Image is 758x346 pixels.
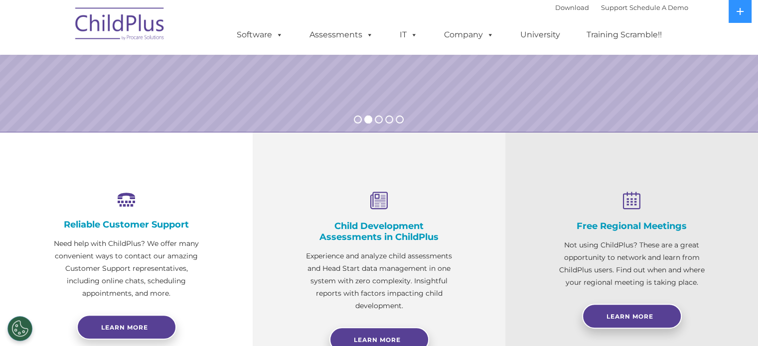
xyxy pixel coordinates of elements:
span: Learn More [606,313,653,320]
a: Schedule A Demo [629,3,688,11]
span: Phone number [139,107,181,114]
p: Experience and analyze child assessments and Head Start data management in one system with zero c... [303,250,455,312]
a: Assessments [300,25,383,45]
img: ChildPlus by Procare Solutions [70,0,170,50]
h4: Child Development Assessments in ChildPlus [303,221,455,242]
a: Software [227,25,293,45]
font: | [555,3,688,11]
h4: Reliable Customer Support [50,219,203,230]
a: Training Scramble!! [577,25,672,45]
button: Cookies Settings [7,316,32,341]
a: Company [434,25,504,45]
span: Learn More [354,336,401,344]
span: Learn more [101,324,148,331]
a: Support [601,3,627,11]
p: Need help with ChildPlus? We offer many convenient ways to contact our amazing Customer Support r... [50,237,203,300]
p: Not using ChildPlus? These are a great opportunity to network and learn from ChildPlus users. Fin... [555,239,708,289]
span: Last name [139,66,169,73]
a: IT [390,25,428,45]
a: Learn More [582,304,682,329]
h4: Free Regional Meetings [555,221,708,231]
a: Learn more [77,315,176,340]
a: Download [555,3,589,11]
a: University [510,25,570,45]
